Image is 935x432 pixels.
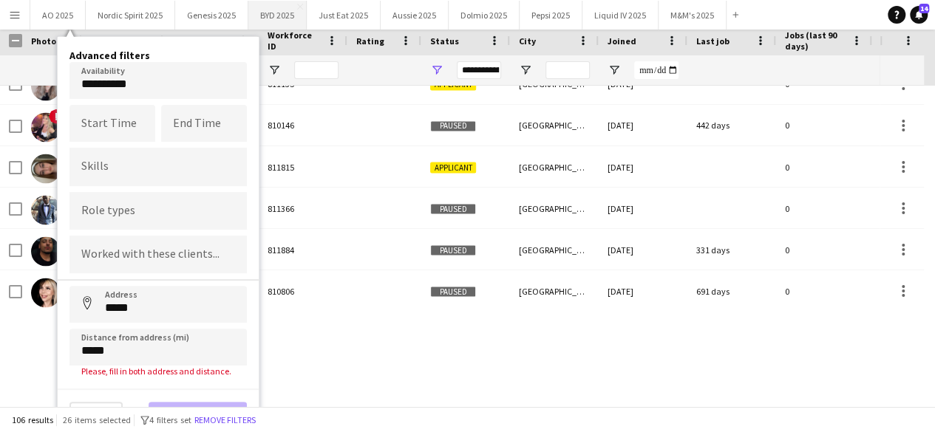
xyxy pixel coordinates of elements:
[599,229,687,270] div: [DATE]
[81,160,235,174] input: Type to search skills...
[259,229,347,270] div: 811884
[268,30,321,52] span: Workforce ID
[696,35,730,47] span: Last job
[259,188,347,228] div: 811366
[259,146,347,187] div: 811815
[599,270,687,311] div: [DATE]
[510,146,599,187] div: [GEOGRAPHIC_DATA]
[608,64,621,77] button: Open Filter Menu
[510,188,599,228] div: [GEOGRAPHIC_DATA]
[105,35,150,47] span: First Name
[599,188,687,228] div: [DATE]
[81,248,235,261] input: Type to search clients...
[687,229,776,270] div: 331 days
[307,1,381,30] button: Just Eat 2025
[31,35,56,47] span: Photo
[776,146,872,187] div: 0
[776,270,872,311] div: 0
[356,35,384,47] span: Rating
[31,195,61,224] img: Hector Izekor
[776,188,872,228] div: 0
[510,105,599,145] div: [GEOGRAPHIC_DATA]
[86,1,175,30] button: Nordic Spirit 2025
[49,109,64,123] span: !
[31,112,61,142] img: Alexia Roche
[81,204,235,217] input: Type to search role types...
[776,105,872,145] div: 0
[430,244,476,256] span: Paused
[776,229,872,270] div: 0
[430,35,459,47] span: Status
[520,1,582,30] button: Pepsi 2025
[659,1,727,30] button: M&M's 2025
[430,162,476,173] span: Applicant
[687,105,776,145] div: 442 days
[430,286,476,297] span: Paused
[510,270,599,311] div: [GEOGRAPHIC_DATA]
[430,64,443,77] button: Open Filter Menu
[510,229,599,270] div: [GEOGRAPHIC_DATA]
[599,105,687,145] div: [DATE]
[519,64,532,77] button: Open Filter Menu
[430,120,476,131] span: Paused
[268,64,281,77] button: Open Filter Menu
[608,35,636,47] span: Joined
[31,71,61,100] img: Charlotte Rhoades
[785,30,846,52] span: Jobs (last 90 days)
[919,4,929,13] span: 14
[31,278,61,307] img: Calli Clifford
[30,1,86,30] button: AO 2025
[545,61,590,79] input: City Filter Input
[381,1,449,30] button: Aussie 2025
[294,61,339,79] input: Workforce ID Filter Input
[599,146,687,187] div: [DATE]
[31,154,61,183] img: Lydia Aboushanab
[910,6,928,24] a: 14
[430,203,476,214] span: Paused
[175,1,248,30] button: Genesis 2025
[259,105,347,145] div: 810146
[449,1,520,30] button: Dolmio 2025
[634,61,679,79] input: Joined Filter Input
[69,49,247,62] h4: Advanced filters
[519,35,536,47] span: City
[248,1,307,30] button: BYD 2025
[259,270,347,311] div: 810806
[186,35,230,47] span: Last Name
[687,270,776,311] div: 691 days
[582,1,659,30] button: Liquid IV 2025
[31,236,61,266] img: Aqid Ahmad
